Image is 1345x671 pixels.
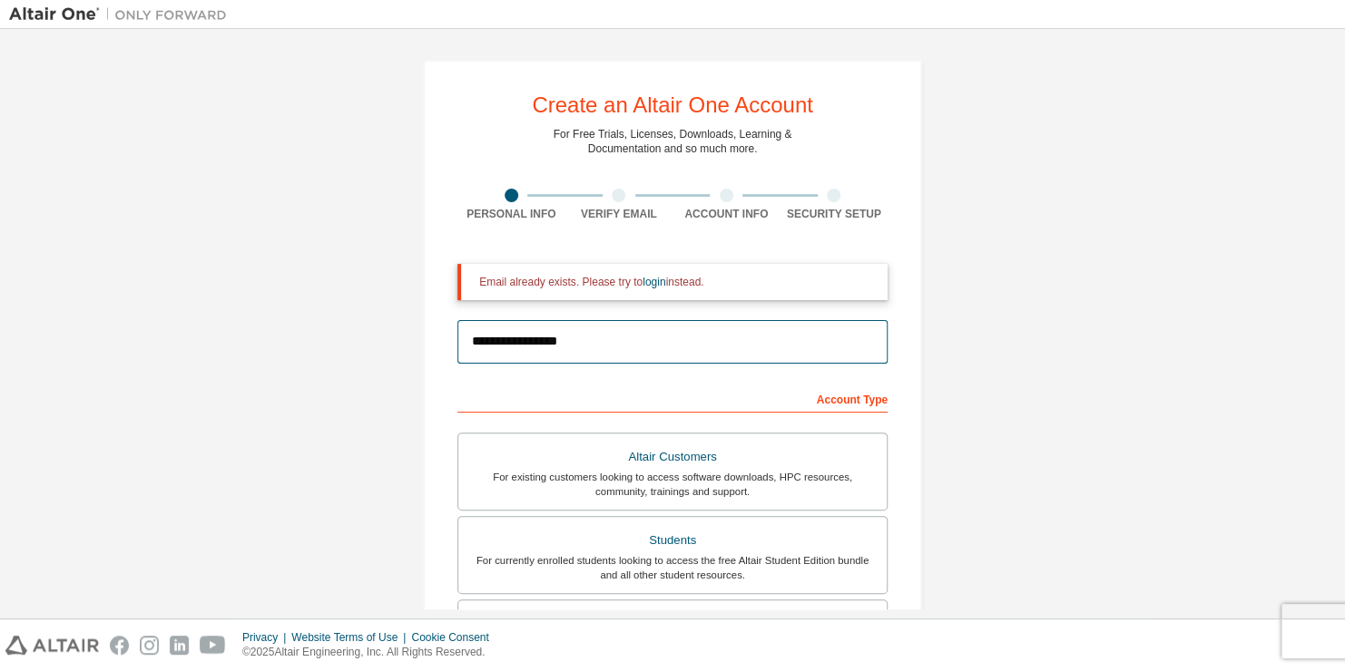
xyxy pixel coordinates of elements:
div: Verify Email [565,207,673,221]
div: For Free Trials, Licenses, Downloads, Learning & Documentation and so much more. [554,127,792,156]
div: Account Info [672,207,780,221]
img: facebook.svg [110,636,129,655]
div: Privacy [242,630,291,645]
img: linkedin.svg [170,636,189,655]
img: instagram.svg [140,636,159,655]
img: youtube.svg [200,636,226,655]
p: © 2025 Altair Engineering, Inc. All Rights Reserved. [242,645,500,660]
div: Cookie Consent [411,630,499,645]
div: Create an Altair One Account [532,94,813,116]
img: Altair One [9,5,236,24]
img: altair_logo.svg [5,636,99,655]
div: Security Setup [780,207,888,221]
div: For existing customers looking to access software downloads, HPC resources, community, trainings ... [469,470,876,499]
div: Altair Customers [469,444,876,470]
a: login [643,276,665,288]
div: Email already exists. Please try to instead. [479,275,873,289]
div: Personal Info [457,207,565,221]
div: Website Terms of Use [291,630,411,645]
div: Account Type [457,384,888,413]
div: Students [469,528,876,553]
div: For currently enrolled students looking to access the free Altair Student Edition bundle and all ... [469,553,876,582]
